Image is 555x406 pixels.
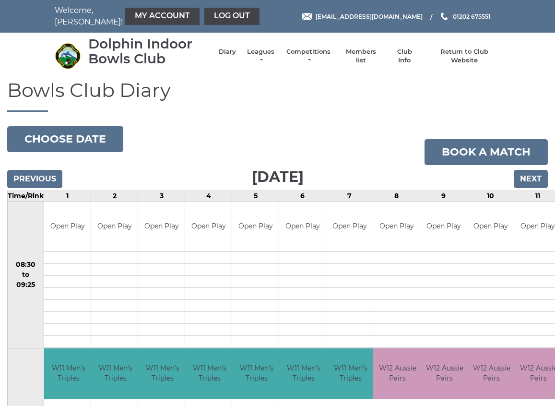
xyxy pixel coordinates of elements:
[88,36,209,66] div: Dolphin Indoor Bowls Club
[390,48,418,65] a: Club Info
[219,48,236,56] a: Diary
[246,48,276,65] a: Leagues
[316,12,423,20] span: [EMAIL_ADDRESS][DOMAIN_NAME]
[138,191,185,201] td: 3
[185,202,232,252] td: Open Play
[44,191,91,201] td: 1
[428,48,500,65] a: Return to Club Website
[467,348,516,399] td: W12 Aussie Pairs
[125,8,200,25] a: My Account
[7,126,123,152] button: Choose date
[302,12,423,21] a: Email [EMAIL_ADDRESS][DOMAIN_NAME]
[7,80,548,112] h1: Bowls Club Diary
[232,348,281,399] td: W11 Men's Triples
[91,202,138,252] td: Open Play
[279,348,328,399] td: W11 Men's Triples
[341,48,381,65] a: Members list
[91,348,140,399] td: W11 Men's Triples
[453,12,491,20] span: 01202 675551
[514,170,548,188] input: Next
[441,12,448,20] img: Phone us
[467,191,514,201] td: 10
[420,191,467,201] td: 9
[185,191,232,201] td: 4
[285,48,331,65] a: Competitions
[420,202,467,252] td: Open Play
[373,202,420,252] td: Open Play
[373,348,422,399] td: W12 Aussie Pairs
[204,8,260,25] a: Log out
[232,191,279,201] td: 5
[138,348,187,399] td: W11 Men's Triples
[8,201,44,348] td: 08:30 to 09:25
[302,13,312,20] img: Email
[8,191,44,201] td: Time/Rink
[279,191,326,201] td: 6
[279,202,326,252] td: Open Play
[326,348,375,399] td: W11 Men's Triples
[7,170,62,188] input: Previous
[44,348,93,399] td: W11 Men's Triples
[232,202,279,252] td: Open Play
[425,139,548,165] a: Book a match
[326,202,373,252] td: Open Play
[420,348,469,399] td: W12 Aussie Pairs
[467,202,514,252] td: Open Play
[55,43,81,69] img: Dolphin Indoor Bowls Club
[138,202,185,252] td: Open Play
[91,191,138,201] td: 2
[373,191,420,201] td: 8
[44,202,91,252] td: Open Play
[439,12,491,21] a: Phone us 01202 675551
[185,348,234,399] td: W11 Men's Triples
[55,5,232,28] nav: Welcome, [PERSON_NAME]!
[326,191,373,201] td: 7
